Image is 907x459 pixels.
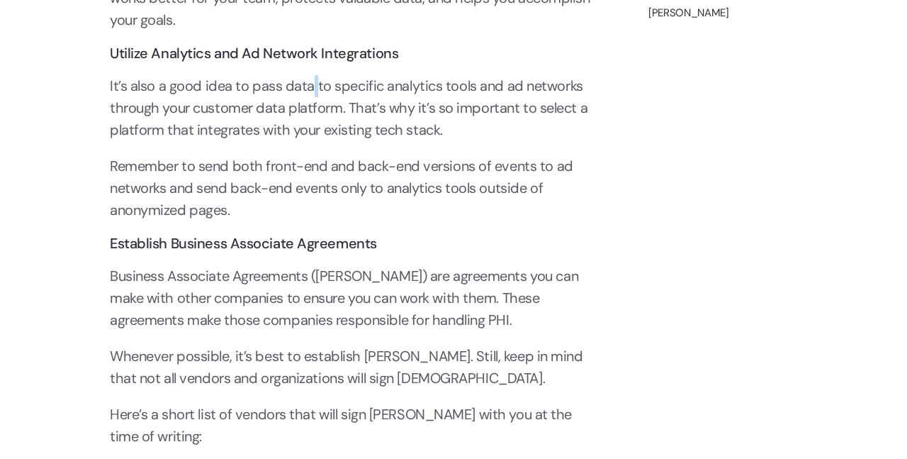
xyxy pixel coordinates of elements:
[110,265,592,331] p: Business Associate Agreements ([PERSON_NAME]) are agreements you can make with other companies to...
[110,345,592,389] p: Whenever possible, it’s best to establish [PERSON_NAME]. Still, keep in mind that not all vendors...
[110,236,592,251] h3: Establish Business Associate Agreements
[648,2,797,23] div: [PERSON_NAME]
[110,75,592,141] p: It’s also a good idea to pass data to specific analytics tools and ad networks through your custo...
[110,404,592,448] p: Here’s a short list of vendors that will sign [PERSON_NAME] with you at the time of writing:
[110,155,592,221] p: Remember to send both front-end and back-end versions of events to ad networks and send back-end ...
[110,45,592,61] h3: Utilize Analytics and Ad Network Integrations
